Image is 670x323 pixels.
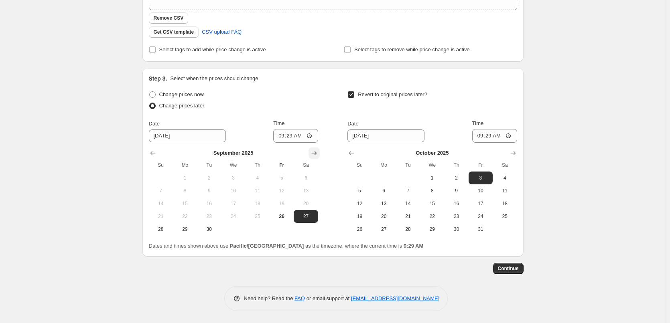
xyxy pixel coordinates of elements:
[444,184,468,197] button: Thursday October 9 2025
[230,243,304,249] b: Pacific/[GEOGRAPHIC_DATA]
[508,147,519,159] button: Show next month, November 2025
[149,129,226,142] input: 9/26/2025
[347,210,372,223] button: Sunday October 19 2025
[200,200,218,207] span: 16
[147,147,158,159] button: Show previous month, August 2025
[273,200,290,207] span: 19
[224,162,242,168] span: We
[173,172,197,184] button: Monday September 1 2025
[375,188,393,194] span: 6
[396,210,420,223] button: Tuesday October 21 2025
[149,223,173,236] button: Sunday September 28 2025
[305,295,351,301] span: or email support at
[173,184,197,197] button: Monday September 8 2025
[396,184,420,197] button: Tuesday October 7 2025
[351,162,368,168] span: Su
[399,200,417,207] span: 14
[294,184,318,197] button: Saturday September 13 2025
[372,184,396,197] button: Monday October 6 2025
[170,75,258,83] p: Select when the prices should change
[375,226,393,232] span: 27
[297,200,315,207] span: 20
[197,26,246,38] a: CSV upload FAQ
[246,184,270,197] button: Thursday September 11 2025
[221,197,245,210] button: Wednesday September 17 2025
[152,226,170,232] span: 28
[221,184,245,197] button: Wednesday September 10 2025
[399,213,417,220] span: 21
[197,159,221,172] th: Tuesday
[270,197,294,210] button: Friday September 19 2025
[149,159,173,172] th: Sunday
[354,46,470,52] span: Select tags to remove while price change is active
[149,210,173,223] button: Sunday September 21 2025
[423,200,441,207] span: 15
[173,210,197,223] button: Monday September 22 2025
[347,129,424,142] input: 9/26/2025
[152,162,170,168] span: Su
[149,121,160,127] span: Date
[399,162,417,168] span: Tu
[372,197,396,210] button: Monday October 13 2025
[224,188,242,194] span: 10
[273,129,318,143] input: 12:00
[493,159,517,172] th: Saturday
[273,162,290,168] span: Fr
[176,213,194,220] span: 22
[496,213,514,220] span: 25
[351,226,368,232] span: 26
[472,162,489,168] span: Fr
[493,184,517,197] button: Saturday October 11 2025
[200,188,218,194] span: 9
[375,200,393,207] span: 13
[351,213,368,220] span: 19
[176,188,194,194] span: 8
[447,162,465,168] span: Th
[358,91,427,97] span: Revert to original prices later?
[444,159,468,172] th: Thursday
[176,200,194,207] span: 15
[347,223,372,236] button: Sunday October 26 2025
[396,197,420,210] button: Tuesday October 14 2025
[152,188,170,194] span: 7
[469,184,493,197] button: Friday October 10 2025
[273,213,290,220] span: 26
[399,226,417,232] span: 28
[420,172,444,184] button: Wednesday October 1 2025
[444,223,468,236] button: Thursday October 30 2025
[149,243,424,249] span: Dates and times shown above use as the timezone, where the current time is
[173,223,197,236] button: Monday September 29 2025
[246,210,270,223] button: Thursday September 25 2025
[493,210,517,223] button: Saturday October 25 2025
[270,159,294,172] th: Friday
[294,295,305,301] a: FAQ
[149,184,173,197] button: Sunday September 7 2025
[351,200,368,207] span: 12
[496,200,514,207] span: 18
[246,172,270,184] button: Thursday September 4 2025
[154,29,194,35] span: Get CSV template
[469,223,493,236] button: Friday October 31 2025
[246,197,270,210] button: Thursday September 18 2025
[351,295,439,301] a: [EMAIL_ADDRESS][DOMAIN_NAME]
[472,200,489,207] span: 17
[493,263,524,274] button: Continue
[496,188,514,194] span: 11
[221,172,245,184] button: Wednesday September 3 2025
[372,210,396,223] button: Monday October 20 2025
[346,147,357,159] button: Show previous month, September 2025
[347,197,372,210] button: Sunday October 12 2025
[472,120,483,126] span: Time
[159,91,204,97] span: Change prices now
[149,26,199,38] button: Get CSV template
[200,226,218,232] span: 30
[221,210,245,223] button: Wednesday September 24 2025
[270,172,294,184] button: Friday September 5 2025
[273,188,290,194] span: 12
[447,188,465,194] span: 9
[469,159,493,172] th: Friday
[224,200,242,207] span: 17
[154,15,184,21] span: Remove CSV
[149,12,189,24] button: Remove CSV
[404,243,423,249] b: 9:29 AM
